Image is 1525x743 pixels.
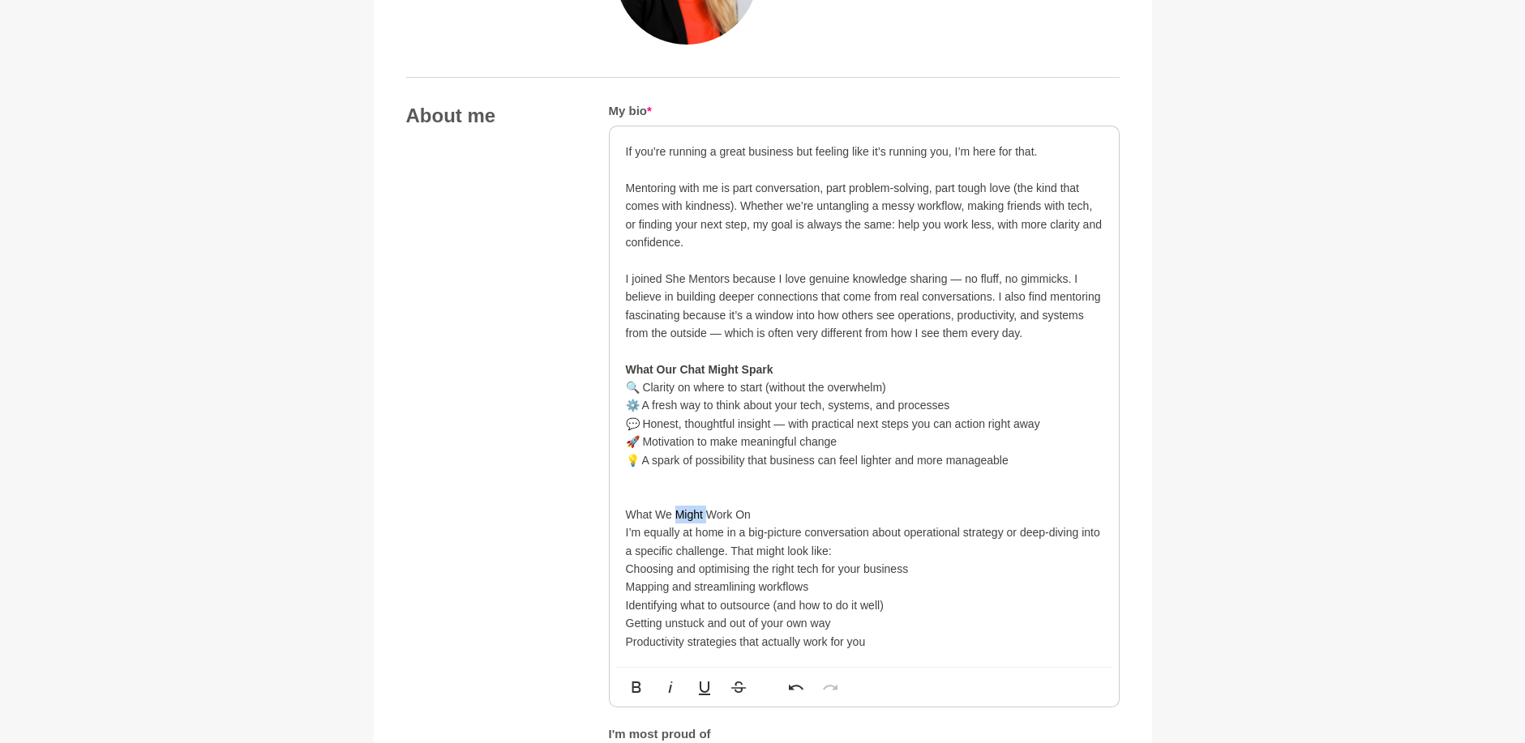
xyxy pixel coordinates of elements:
[626,363,773,376] strong: What Our Chat Might Spark
[689,671,720,703] button: Underline (Ctrl+U)
[609,727,1120,742] h5: I'm most proud of
[626,596,1103,614] p: Identifying what to outsource (and how to do it well)
[626,578,1103,596] p: Mapping and streamlining workflows
[781,671,812,703] button: Undo (Ctrl+Z)
[621,671,652,703] button: Bold (Ctrl+B)
[626,270,1103,506] p: I joined She Mentors because I love genuine knowledge sharing — no fluff, no gimmicks. I believe ...
[655,671,686,703] button: Italic (Ctrl+I)
[626,143,1103,160] p: If you’re running a great business but feeling like it’s running you, I’m here for that.
[723,671,754,703] button: Strikethrough (Ctrl+S)
[626,523,1103,560] p: I’m equally at home in a big-picture conversation about operational strategy or deep-diving into ...
[609,104,1120,119] h5: My bio
[626,614,1103,632] p: Getting unstuck and out of your own way
[406,104,576,128] h4: About me
[626,506,1103,523] p: What We Might Work On
[626,179,1103,252] p: Mentoring with me is part conversation, part problem-solving, part tough love (the kind that come...
[815,671,846,703] button: Redo (Ctrl+Shift+Z)
[626,560,1103,578] p: Choosing and optimising the right tech for your business
[626,633,1103,651] p: Productivity strategies that actually work for you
